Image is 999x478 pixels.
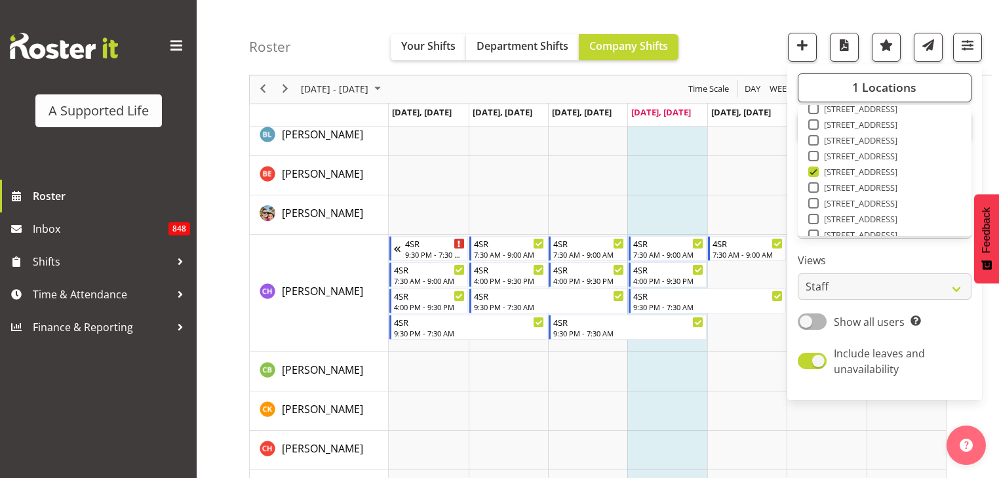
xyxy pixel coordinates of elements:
[830,33,859,62] button: Download a PDF of the roster according to the set date range.
[389,315,547,340] div: Cathleen Hyde-Harris"s event - 4SR Begin From Monday, September 8, 2025 at 9:30:00 PM GMT+12:00 E...
[250,235,389,352] td: Cathleen Hyde-Harris resource
[405,249,464,260] div: 9:30 PM - 7:30 AM
[282,127,363,142] a: [PERSON_NAME]
[633,237,703,250] div: 4SR
[834,346,925,376] span: Include leaves and unavailability
[589,39,668,53] span: Company Shifts
[633,249,703,260] div: 7:30 AM - 9:00 AM
[282,284,363,298] span: [PERSON_NAME]
[819,198,898,209] span: [STREET_ADDRESS]
[391,34,466,60] button: Your Shifts
[394,289,464,302] div: 4SR
[713,237,783,250] div: 4SR
[553,237,623,250] div: 4SR
[834,315,905,329] span: Show all users
[274,75,296,103] div: next period
[389,236,467,261] div: Cathleen Hyde-Harris"s event - 4SR Begin From Sunday, September 7, 2025 at 9:30:00 PM GMT+12:00 E...
[819,167,898,177] span: [STREET_ADDRESS]
[299,81,387,98] button: September 2025
[10,33,118,59] img: Rosterit website logo
[713,249,783,260] div: 7:30 AM - 9:00 AM
[282,167,363,181] span: [PERSON_NAME]
[405,237,464,250] div: 4SR
[282,206,363,220] span: [PERSON_NAME]
[474,275,544,286] div: 4:00 PM - 9:30 PM
[473,106,532,118] span: [DATE], [DATE]
[469,236,547,261] div: Cathleen Hyde-Harris"s event - 4SR Begin From Tuesday, September 9, 2025 at 7:30:00 AM GMT+12:00 ...
[474,249,544,260] div: 7:30 AM - 9:00 AM
[250,352,389,391] td: Cathriona Byrne resource
[33,186,190,206] span: Roster
[254,81,272,98] button: Previous
[466,34,579,60] button: Department Shifts
[477,39,568,53] span: Department Shifts
[394,275,464,286] div: 7:30 AM - 9:00 AM
[33,285,170,304] span: Time & Attendance
[708,236,786,261] div: Cathleen Hyde-Harris"s event - 4SR Begin From Friday, September 12, 2025 at 7:30:00 AM GMT+12:00 ...
[296,75,389,103] div: September 08 - 14, 2025
[474,289,624,302] div: 4SR
[249,39,291,54] h4: Roster
[49,101,149,121] div: A Supported Life
[282,402,363,416] span: [PERSON_NAME]
[549,262,627,287] div: Cathleen Hyde-Harris"s event - 4SR Begin From Wednesday, September 10, 2025 at 4:00:00 PM GMT+12:...
[819,229,898,240] span: [STREET_ADDRESS]
[788,33,817,62] button: Add a new shift
[252,75,274,103] div: previous period
[250,117,389,156] td: Bronwyn Lucas resource
[282,401,363,417] a: [PERSON_NAME]
[768,81,794,98] button: Timeline Week
[282,441,363,456] span: [PERSON_NAME]
[33,219,168,239] span: Inbox
[552,106,612,118] span: [DATE], [DATE]
[394,328,544,338] div: 9:30 PM - 7:30 AM
[282,441,363,456] a: [PERSON_NAME]
[250,195,389,235] td: Carissa Pereira resource
[819,151,898,161] span: [STREET_ADDRESS]
[401,39,456,53] span: Your Shifts
[282,362,363,378] a: [PERSON_NAME]
[33,252,170,271] span: Shifts
[768,81,793,98] span: Week
[553,328,703,338] div: 9:30 PM - 7:30 AM
[633,302,783,312] div: 9:30 PM - 7:30 AM
[633,263,703,276] div: 4SR
[469,262,547,287] div: Cathleen Hyde-Harris"s event - 4SR Begin From Tuesday, September 9, 2025 at 4:00:00 PM GMT+12:00 ...
[282,166,363,182] a: [PERSON_NAME]
[579,34,678,60] button: Company Shifts
[549,315,707,340] div: Cathleen Hyde-Harris"s event - 4SR Begin From Wednesday, September 10, 2025 at 9:30:00 PM GMT+12:...
[819,214,898,224] span: [STREET_ADDRESS]
[629,262,707,287] div: Cathleen Hyde-Harris"s event - 4SR Begin From Thursday, September 11, 2025 at 4:00:00 PM GMT+12:0...
[974,194,999,283] button: Feedback - Show survey
[743,81,763,98] button: Timeline Day
[389,289,467,313] div: Cathleen Hyde-Harris"s event - 4SR Begin From Monday, September 8, 2025 at 4:00:00 PM GMT+12:00 E...
[981,207,992,253] span: Feedback
[819,182,898,193] span: [STREET_ADDRESS]
[872,33,901,62] button: Highlight an important date within the roster.
[474,302,624,312] div: 9:30 PM - 7:30 AM
[394,315,544,329] div: 4SR
[631,106,691,118] span: [DATE], [DATE]
[743,81,762,98] span: Day
[553,275,623,286] div: 4:00 PM - 9:30 PM
[553,249,623,260] div: 7:30 AM - 9:00 AM
[819,119,898,130] span: [STREET_ADDRESS]
[394,302,464,312] div: 4:00 PM - 9:30 PM
[33,317,170,337] span: Finance & Reporting
[250,391,389,431] td: Chahat Khanduja resource
[852,80,916,96] span: 1 Locations
[469,289,627,313] div: Cathleen Hyde-Harris"s event - 4SR Begin From Tuesday, September 9, 2025 at 9:30:00 PM GMT+12:00 ...
[168,222,190,235] span: 848
[798,253,971,269] label: Views
[953,33,982,62] button: Filter Shifts
[553,315,703,329] div: 4SR
[687,81,730,98] span: Time Scale
[798,73,971,102] button: 1 Locations
[474,263,544,276] div: 4SR
[389,262,467,287] div: Cathleen Hyde-Harris"s event - 4SR Begin From Monday, September 8, 2025 at 7:30:00 AM GMT+12:00 E...
[633,289,783,302] div: 4SR
[392,106,452,118] span: [DATE], [DATE]
[633,275,703,286] div: 4:00 PM - 9:30 PM
[686,81,732,98] button: Time Scale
